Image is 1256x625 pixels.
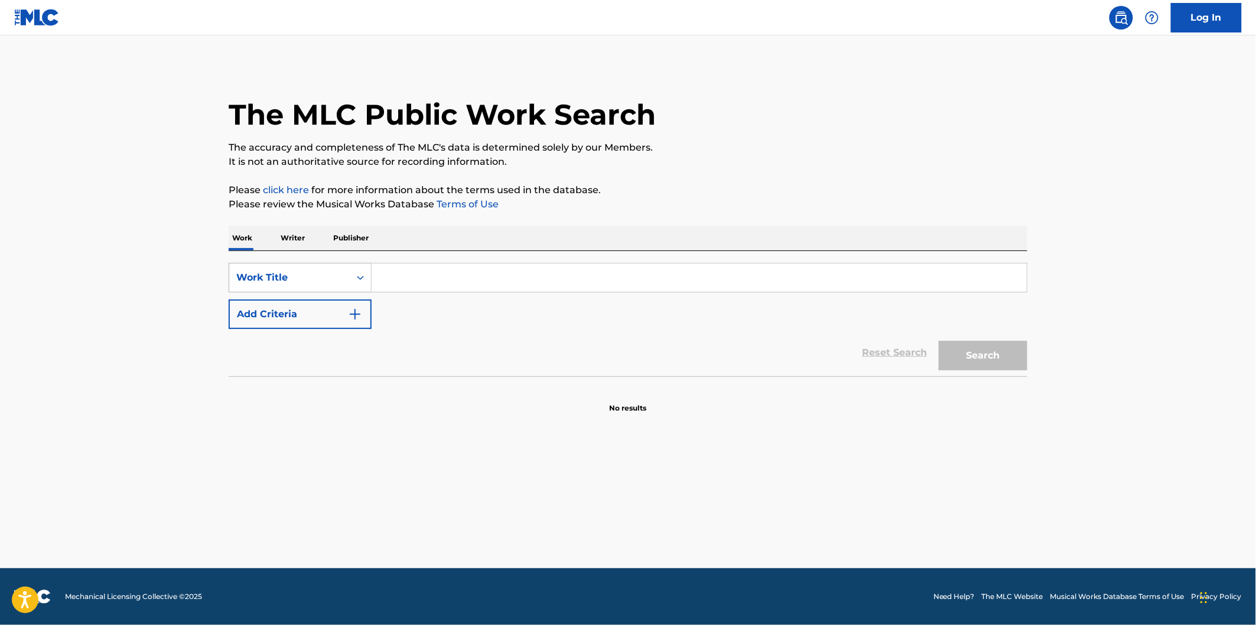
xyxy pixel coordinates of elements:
a: Privacy Policy [1192,591,1242,602]
iframe: Chat Widget [1197,568,1256,625]
a: click here [263,184,309,196]
img: logo [14,590,51,604]
p: Work [229,226,256,250]
p: Writer [277,226,308,250]
div: Help [1140,6,1164,30]
p: Please review the Musical Works Database [229,197,1027,211]
p: Publisher [330,226,372,250]
form: Search Form [229,263,1027,376]
a: The MLC Website [982,591,1043,602]
img: MLC Logo [14,9,60,26]
a: Need Help? [933,591,975,602]
a: Terms of Use [434,198,499,210]
h1: The MLC Public Work Search [229,97,656,132]
a: Log In [1171,3,1242,32]
div: Drag [1200,580,1208,616]
p: No results [610,389,647,414]
button: Add Criteria [229,300,372,329]
img: help [1145,11,1159,25]
p: It is not an authoritative source for recording information. [229,155,1027,169]
div: Work Title [236,271,343,285]
span: Mechanical Licensing Collective © 2025 [65,591,202,602]
img: 9d2ae6d4665cec9f34b9.svg [348,307,362,321]
p: The accuracy and completeness of The MLC's data is determined solely by our Members. [229,141,1027,155]
a: Public Search [1109,6,1133,30]
p: Please for more information about the terms used in the database. [229,183,1027,197]
img: search [1114,11,1128,25]
a: Musical Works Database Terms of Use [1050,591,1185,602]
